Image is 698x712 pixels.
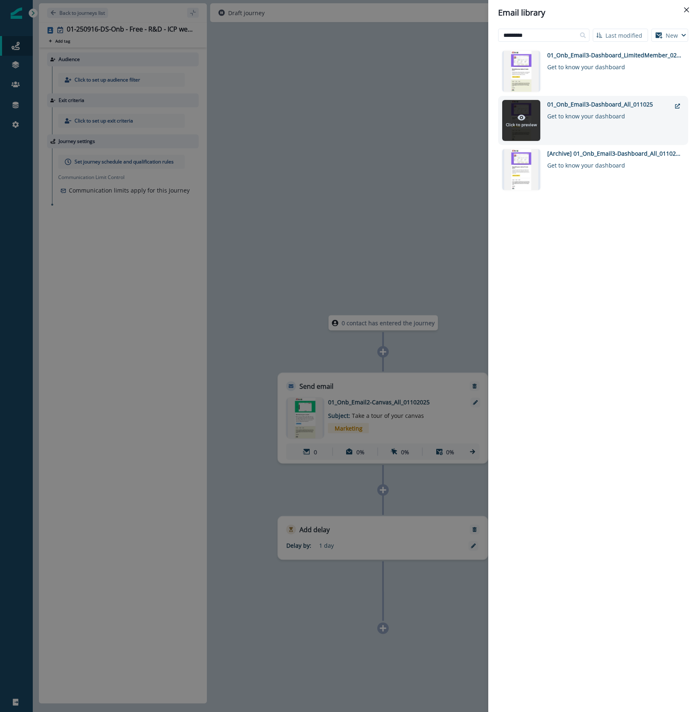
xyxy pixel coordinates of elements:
p: Click to preview [506,122,537,128]
div: Get to know your dashboard [547,109,641,120]
div: 01_Onb_Email3-Dashboard_All_011025 [547,100,671,109]
div: Get to know your dashboard [547,59,641,71]
div: [Archive] 01_Onb_Email3-Dashboard_All_011025_9B [547,149,682,158]
button: Last modified [593,29,648,42]
div: Email library [498,7,688,19]
div: 01_Onb_Email3-Dashboard_LimitedMember_0225 [547,51,682,59]
div: Get to know your dashboard [547,158,641,170]
button: external-link [671,100,684,112]
button: New [651,29,688,42]
button: Close [680,3,693,16]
